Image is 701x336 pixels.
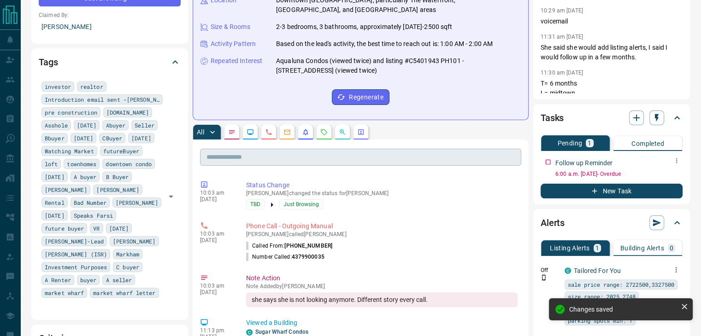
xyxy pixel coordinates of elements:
[568,292,636,301] span: size range: 2025,2748
[45,172,65,181] span: [DATE]
[574,267,621,274] a: Tailored For You
[116,198,158,207] span: [PERSON_NAME]
[246,318,518,328] p: Viewed a Building
[109,224,129,233] span: [DATE]
[302,128,309,136] svg: Listing Alerts
[45,95,159,104] span: Introduction email sent -[PERSON_NAME]
[283,200,319,209] span: Just Browsing
[541,17,683,26] p: voicemail
[541,215,565,230] h2: Alerts
[620,245,664,251] p: Building Alerts
[246,329,253,336] div: condos.ca
[45,249,107,259] span: [PERSON_NAME] (ISR)
[670,245,673,251] p: 0
[557,140,582,146] p: Pending
[106,121,125,130] span: Abuyer
[276,22,453,32] p: 2-3 bedrooms, 3 bathrooms, approximately [DATE]-2500 sqft
[246,292,518,307] div: she says she is not looking anymore. Different story every call.
[200,283,232,289] p: 10:03 am
[250,200,260,209] span: TBD
[246,283,518,290] p: Note Added by [PERSON_NAME]
[200,231,232,237] p: 10:03 am
[292,254,324,260] span: 4379900035
[631,140,664,147] p: Completed
[80,82,103,91] span: realtor
[45,275,71,284] span: A Renter
[74,198,106,207] span: Bad Number
[541,107,683,129] div: Tasks
[541,212,683,234] div: Alerts
[247,128,254,136] svg: Lead Browsing Activity
[74,133,94,143] span: [DATE]
[200,289,232,295] p: [DATE]
[200,327,232,334] p: 11:13 pm
[588,140,591,146] p: 1
[276,39,493,49] p: Based on the lead's activity, the best time to reach out is: 1:00 AM - 2:00 AM
[39,55,58,70] h2: Tags
[45,185,87,194] span: [PERSON_NAME]
[67,159,96,168] span: townhomes
[45,262,107,272] span: Investment Purposes
[77,121,97,130] span: [DATE]
[541,274,547,281] svg: Push Notification Only
[284,243,332,249] span: [PHONE_NUMBER]
[200,196,232,203] p: [DATE]
[595,245,599,251] p: 1
[550,245,590,251] p: Listing Alerts
[565,267,571,274] div: condos.ca
[93,224,100,233] span: VR
[45,146,94,156] span: Watching Market
[45,198,65,207] span: Rental
[74,172,97,181] span: A buyer
[45,121,68,130] span: Asshole
[276,56,521,75] p: Aqualuna Condos (viewed twice) and listing #C5401943 PH101 - [STREET_ADDRESS] (viewed twice)
[80,275,97,284] span: buyer
[116,262,139,272] span: C buyer
[45,288,84,297] span: market wharf
[332,89,389,105] button: Regenerate
[113,237,155,246] span: [PERSON_NAME]
[106,159,152,168] span: downtown condo
[228,128,236,136] svg: Notes
[283,128,291,136] svg: Emails
[200,237,232,243] p: [DATE]
[197,129,204,135] p: All
[103,146,139,156] span: futureBuyer
[45,133,65,143] span: Bbuyer
[211,56,262,66] p: Repeated Interest
[102,133,122,143] span: CBuyer
[541,79,683,127] p: T= 6 months L= midtown B= $2.5m to$3m No Agent follow up [DATE]
[211,22,250,32] p: Size & Rooms
[541,43,683,62] p: She said she would add listing alerts, I said I would follow up in a few months.
[45,159,58,168] span: loft
[116,249,139,259] span: Markham
[39,51,181,73] div: Tags
[246,180,518,190] p: Status Change
[246,190,518,197] p: [PERSON_NAME] changed the status for [PERSON_NAME]
[541,7,583,14] p: 10:29 am [DATE]
[255,329,308,335] a: Sugar Wharf Condos
[106,108,149,117] span: [DOMAIN_NAME]
[39,11,181,19] p: Claimed By:
[93,288,155,297] span: market wharf letter
[45,82,71,91] span: investor
[246,242,332,250] p: Called From:
[200,190,232,196] p: 10:03 am
[135,121,154,130] span: Seller
[45,224,84,233] span: future buyer
[541,184,683,198] button: New Task
[541,266,559,274] p: Off
[246,231,518,238] p: [PERSON_NAME] called [PERSON_NAME]
[568,280,674,289] span: sale price range: 2722500,3327500
[541,34,583,40] p: 11:31 am [DATE]
[320,128,328,136] svg: Requests
[541,110,564,125] h2: Tasks
[131,133,151,143] span: [DATE]
[555,170,683,178] p: 6:00 a.m. [DATE] - Overdue
[211,39,256,49] p: Activity Pattern
[74,211,113,220] span: Speaks Farsi
[165,190,177,203] button: Open
[45,108,97,117] span: pre construction
[265,128,272,136] svg: Calls
[541,70,583,76] p: 11:30 am [DATE]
